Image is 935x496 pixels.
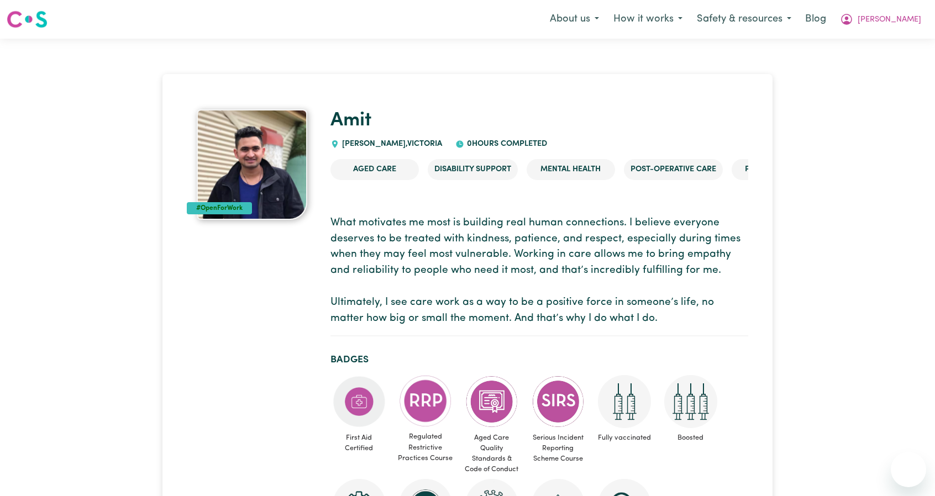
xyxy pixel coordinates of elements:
div: #OpenForWork [187,202,252,214]
button: My Account [833,8,928,31]
li: Aged Care [330,159,419,180]
a: Careseekers logo [7,7,48,32]
span: [PERSON_NAME] , Victoria [339,140,442,148]
span: Aged Care Quality Standards & Code of Conduct [463,428,521,479]
button: Safety & resources [690,8,799,31]
img: Amit [197,109,307,220]
img: Care and support worker has completed First Aid Certification [333,375,386,428]
button: About us [543,8,606,31]
li: Post-operative care [624,159,723,180]
a: Amit [330,111,371,130]
img: CS Academy: Regulated Restrictive Practices course completed [399,375,452,428]
a: Blog [799,7,833,31]
li: Mental Health [527,159,615,180]
img: CS Academy: Aged Care Quality Standards & Code of Conduct course completed [465,375,518,428]
img: CS Academy: Serious Incident Reporting Scheme course completed [532,375,585,428]
img: Care and support worker has received 2 doses of COVID-19 vaccine [598,375,651,428]
span: Serious Incident Reporting Scheme Course [529,428,587,469]
p: What motivates me most is building real human connections. I believe everyone deserves to be trea... [330,215,748,327]
h2: Badges [330,354,748,366]
span: Fully vaccinated [596,428,653,447]
span: [PERSON_NAME] [858,14,921,26]
iframe: Button to launch messaging window [891,452,926,487]
img: Careseekers logo [7,9,48,29]
span: Boosted [662,428,719,447]
img: Care and support worker has received booster dose of COVID-19 vaccination [664,375,717,428]
li: Palliative care [732,159,820,180]
span: First Aid Certified [330,428,388,458]
li: Disability Support [428,159,518,180]
span: Regulated Restrictive Practices Course [397,427,454,468]
a: Amit's profile picture'#OpenForWork [187,109,317,220]
span: 0 hours completed [464,140,547,148]
button: How it works [606,8,690,31]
